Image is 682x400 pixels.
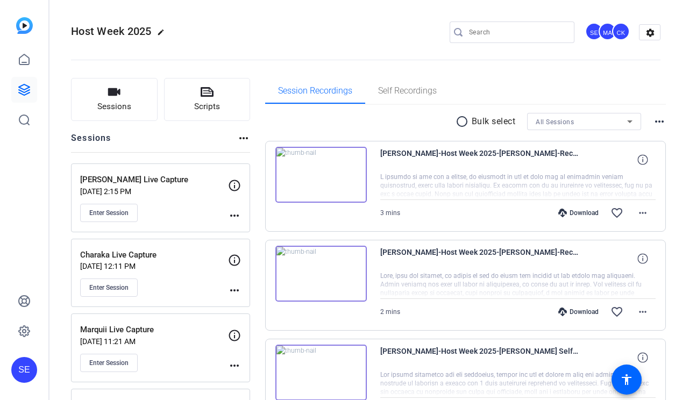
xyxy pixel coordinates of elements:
span: Scripts [194,101,220,113]
mat-icon: more_horiz [228,209,241,222]
div: Download [553,308,604,316]
div: Download [553,209,604,217]
button: Enter Session [80,278,138,297]
div: MA [599,23,616,40]
ngx-avatar: Shelby Eden [585,23,604,41]
span: Enter Session [89,359,129,367]
span: Enter Session [89,283,129,292]
button: Sessions [71,78,158,121]
mat-icon: more_horiz [228,284,241,297]
span: [PERSON_NAME]-Host Week 2025-[PERSON_NAME]-Record-1757455428929-webcam [380,246,579,272]
img: thumb-nail [275,147,367,203]
span: Enter Session [89,209,129,217]
p: Marquii Live Capture [80,324,228,336]
input: Search [469,26,566,39]
div: CK [612,23,630,40]
mat-icon: more_horiz [636,206,649,219]
img: thumb-nail [275,246,367,302]
p: Charaka Live Capture [80,249,228,261]
img: blue-gradient.svg [16,17,33,34]
p: [DATE] 11:21 AM [80,337,228,346]
mat-icon: radio_button_unchecked [456,115,472,128]
ngx-avatar: Melissa Abe [599,23,617,41]
span: All Sessions [536,118,574,126]
span: Self Recordings [378,87,437,95]
p: [DATE] 2:15 PM [80,187,228,196]
span: Host Week 2025 [71,25,152,38]
span: Session Recordings [278,87,352,95]
button: Enter Session [80,354,138,372]
mat-icon: more_horiz [237,132,250,145]
button: Scripts [164,78,251,121]
p: [PERSON_NAME] Live Capture [80,174,228,186]
span: 2 mins [380,308,400,316]
p: Bulk select [472,115,516,128]
span: Sessions [97,101,131,113]
mat-icon: accessibility [620,373,633,386]
button: Enter Session [80,204,138,222]
span: [PERSON_NAME]-Host Week 2025-[PERSON_NAME]-Record-1757455675152-webcam [380,147,579,173]
mat-icon: settings [640,25,661,41]
mat-icon: more_horiz [636,305,649,318]
mat-icon: more_horiz [228,359,241,372]
mat-icon: favorite_border [610,206,623,219]
ngx-avatar: Caroline Kissell [612,23,631,41]
mat-icon: favorite_border [610,305,623,318]
div: SE [585,23,603,40]
span: [PERSON_NAME]-Host Week 2025-[PERSON_NAME] Self-Record-1757455119013-webcam [380,345,579,370]
div: SE [11,357,37,383]
span: 3 mins [380,209,400,217]
h2: Sessions [71,132,111,152]
mat-icon: edit [157,28,170,41]
p: [DATE] 12:11 PM [80,262,228,270]
mat-icon: more_horiz [653,115,666,128]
